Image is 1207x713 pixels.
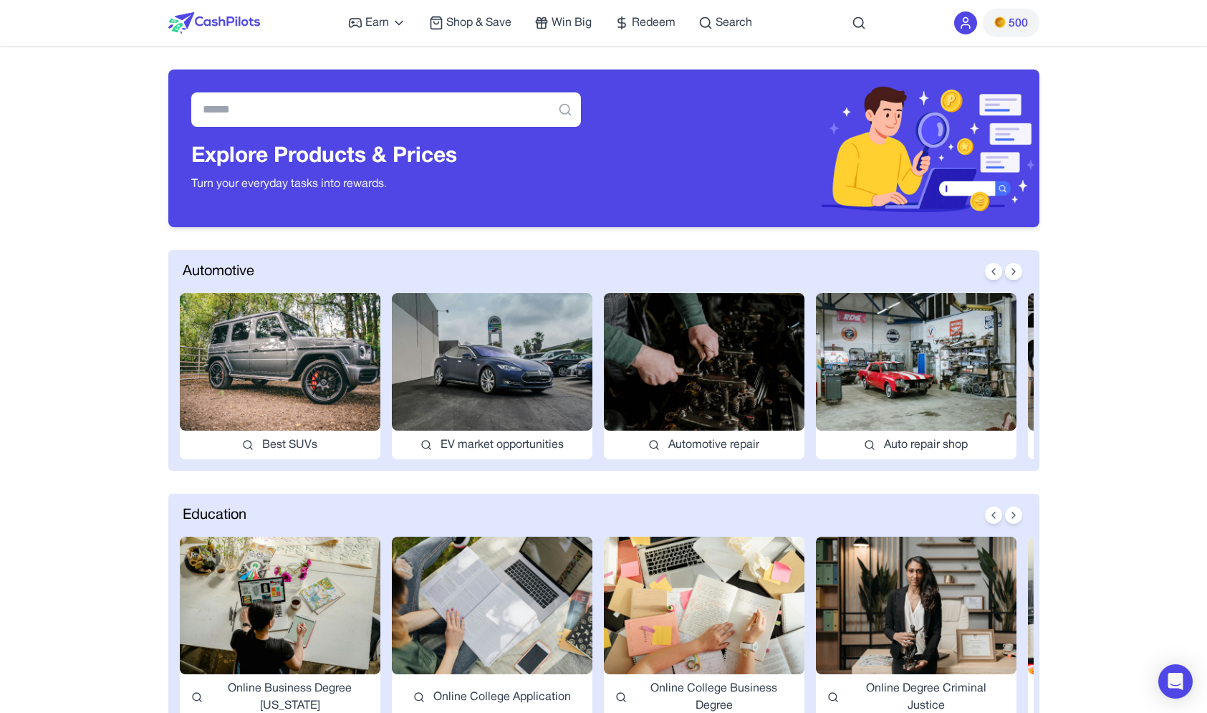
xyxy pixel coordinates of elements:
div: Open Intercom Messenger [1158,664,1193,699]
span: Auto repair shop [884,436,968,454]
span: Education [183,505,246,525]
span: Win Big [552,14,592,32]
span: Redeem [632,14,675,32]
span: Best SUVs [262,436,317,454]
p: Turn your everyday tasks into rewards. [191,176,581,193]
img: PMs [994,16,1006,28]
h3: Explore Products & Prices [191,144,581,170]
a: Win Big [534,14,592,32]
span: Automotive [183,262,254,282]
span: Earn [365,14,389,32]
a: Shop & Save [429,14,511,32]
span: Automotive repair [668,436,759,454]
button: PMs500 [983,9,1039,37]
span: Shop & Save [446,14,511,32]
span: Search [716,14,752,32]
a: Search [698,14,752,32]
a: Earn [348,14,406,32]
img: Header decoration [604,70,1039,227]
span: 500 [1009,15,1028,32]
img: CashPilots Logo [168,12,260,34]
span: EV market opportunities [441,436,564,454]
span: Online College Application [433,689,571,706]
a: Redeem [615,14,675,32]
